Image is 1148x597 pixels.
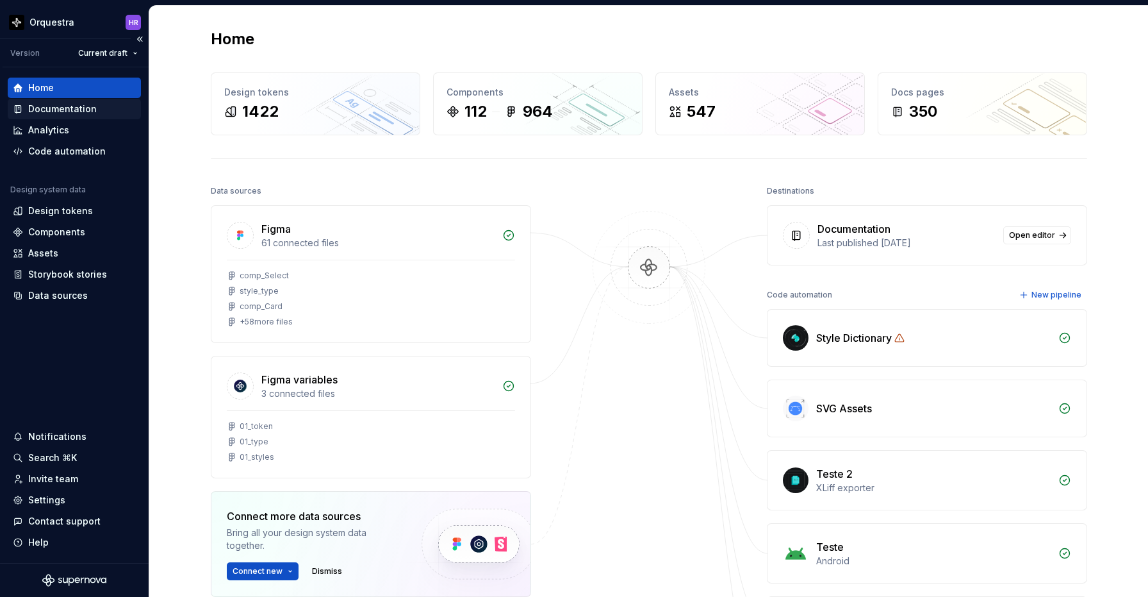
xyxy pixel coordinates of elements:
[8,448,141,468] button: Search ⌘K
[131,30,149,48] button: Collapse sidebar
[78,48,127,58] span: Current draft
[8,490,141,510] a: Settings
[28,515,101,528] div: Contact support
[211,182,261,200] div: Data sources
[28,536,49,549] div: Help
[240,271,289,281] div: comp_Select
[669,86,851,99] div: Assets
[816,330,892,346] div: Style Dictionary
[28,430,86,443] div: Notifications
[464,101,487,122] div: 112
[28,494,65,507] div: Settings
[8,78,141,98] a: Home
[28,247,58,260] div: Assets
[447,86,629,99] div: Components
[233,566,283,576] span: Connect new
[9,15,24,30] img: 2d16a307-6340-4442-b48d-ad77c5bc40e7.png
[28,473,78,485] div: Invite team
[211,29,254,49] h2: Home
[817,221,890,237] div: Documentation
[8,222,141,242] a: Components
[767,182,814,200] div: Destinations
[891,86,1074,99] div: Docs pages
[816,539,844,555] div: Teste
[8,469,141,489] a: Invite team
[211,205,531,343] a: Figma61 connected filescomp_Selectstyle_typecomp_Card+58more files
[816,555,1051,568] div: Android
[240,437,268,447] div: 01_type
[42,574,106,587] svg: Supernova Logo
[8,99,141,119] a: Documentation
[1031,290,1081,300] span: New pipeline
[878,72,1087,135] a: Docs pages350
[28,81,54,94] div: Home
[8,426,141,447] button: Notifications
[8,141,141,162] a: Code automation
[28,226,85,239] div: Components
[10,185,86,195] div: Design system data
[1003,226,1071,244] a: Open editor
[816,482,1051,494] div: XLiff exporter
[816,401,872,416] div: SVG Assets
[312,566,342,576] span: Dismiss
[227,562,299,580] button: Connect new
[261,237,495,249] div: 61 connected files
[10,48,40,58] div: Version
[211,356,531,478] a: Figma variables3 connected files01_token01_type01_styles
[523,101,553,122] div: 964
[224,86,407,99] div: Design tokens
[28,145,106,158] div: Code automation
[28,124,69,137] div: Analytics
[129,17,138,28] div: HR
[767,286,832,304] div: Code automation
[433,72,643,135] a: Components112964
[261,387,495,400] div: 3 connected files
[306,562,348,580] button: Dismiss
[72,44,143,62] button: Current draft
[240,301,283,312] div: comp_Card
[687,101,716,122] div: 547
[261,221,291,237] div: Figma
[1009,230,1055,240] span: Open editor
[240,452,274,462] div: 01_styles
[8,201,141,221] a: Design tokens
[240,421,273,432] div: 01_token
[8,285,141,306] a: Data sources
[8,532,141,553] button: Help
[816,466,853,482] div: Teste 2
[655,72,865,135] a: Assets547
[28,103,97,115] div: Documentation
[28,205,93,217] div: Design tokens
[29,16,74,29] div: Orquestra
[3,8,146,36] button: OrquestraHR
[909,101,937,122] div: 350
[227,526,400,552] div: Bring all your design system data together.
[8,120,141,140] a: Analytics
[211,72,420,135] a: Design tokens1422
[1015,286,1087,304] button: New pipeline
[242,101,279,122] div: 1422
[261,372,338,387] div: Figma variables
[817,237,996,249] div: Last published [DATE]
[28,289,88,302] div: Data sources
[8,511,141,532] button: Contact support
[240,317,293,327] div: + 58 more files
[8,264,141,285] a: Storybook stories
[28,268,107,281] div: Storybook stories
[28,451,77,464] div: Search ⌘K
[227,509,400,524] div: Connect more data sources
[8,243,141,264] a: Assets
[240,286,279,296] div: style_type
